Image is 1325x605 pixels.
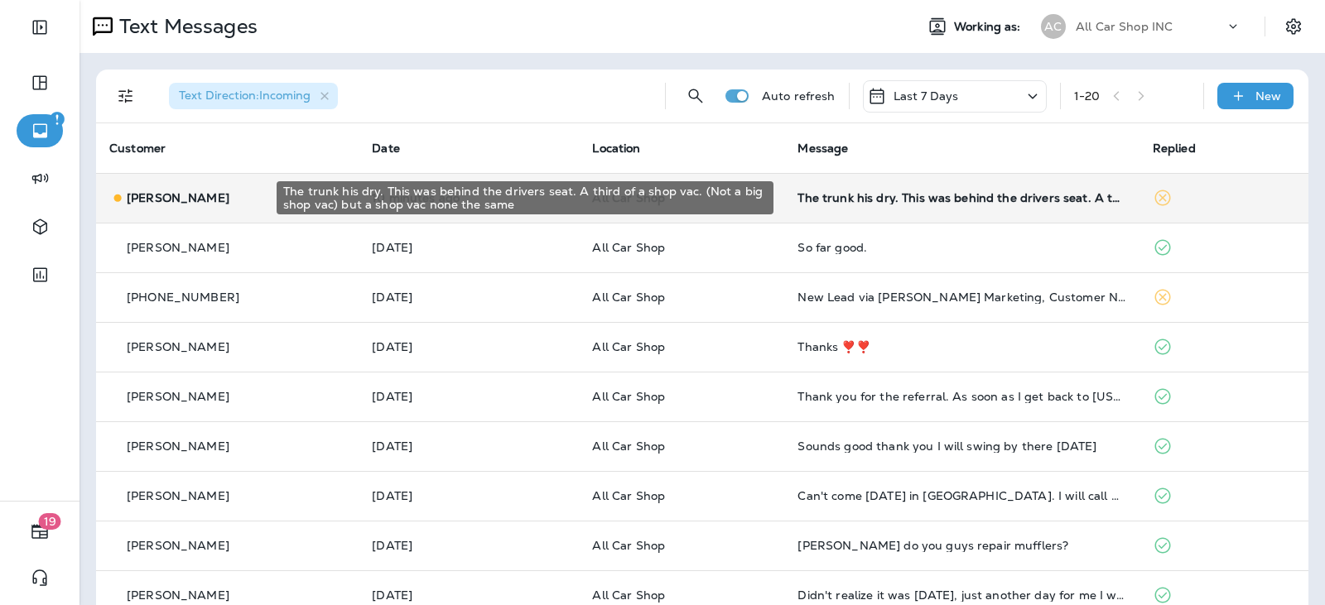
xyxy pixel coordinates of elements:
p: Aug 29, 2025 08:28 AM [372,390,566,403]
p: [PERSON_NAME] [127,340,229,353]
p: New [1255,89,1281,103]
p: Last 7 Days [894,89,959,103]
button: Search Messages [679,79,712,113]
div: The trunk his dry. This was behind the drivers seat. A third of a shop vac. (Not a big shop vac) ... [797,191,1125,204]
p: Aug 25, 2025 12:07 PM [372,588,566,602]
p: Aug 31, 2025 07:21 PM [372,241,566,254]
span: All Car Shop [592,339,665,354]
div: AC [1041,14,1066,39]
div: Thanks ❣️❣️ [797,340,1125,353]
span: Working as: [954,20,1024,34]
div: Didn't realize it was Labor Day, just another day for me I will call to schedule them thanks [797,588,1125,602]
p: Aug 28, 2025 10:01 PM [372,439,566,453]
div: Joe do you guys repair mufflers? [797,539,1125,552]
span: All Car Shop [592,538,665,553]
button: Expand Sidebar [17,11,63,44]
div: 1 - 20 [1074,89,1101,103]
span: Text Direction : Incoming [179,88,311,103]
span: All Car Shop [592,588,665,603]
span: All Car Shop [592,488,665,503]
p: [PERSON_NAME] [127,390,229,403]
p: [PERSON_NAME] [127,588,229,602]
p: [PERSON_NAME] [127,489,229,502]
div: The trunk his dry. This was behind the drivers seat. A third of a shop vac. (Not a big shop vac) ... [277,181,773,214]
p: Text Messages [113,14,258,39]
button: Settings [1279,12,1308,41]
span: All Car Shop [592,290,665,305]
span: Message [797,141,848,156]
p: [PERSON_NAME] [127,539,229,552]
span: All Car Shop [592,389,665,404]
button: 19 [17,515,63,548]
p: [PERSON_NAME] [127,241,229,254]
div: Thank you for the referral. As soon as I get back to Florida I will set up an appointment with yo... [797,390,1125,403]
span: All Car Shop [592,439,665,454]
p: [PERSON_NAME] [127,439,229,453]
span: Customer [109,141,166,156]
p: All Car Shop INC [1076,20,1173,33]
div: So far good. [797,241,1125,254]
span: All Car Shop [592,240,665,255]
p: Aug 29, 2025 11:25 AM [372,340,566,353]
div: Sounds good thank you I will swing by there tomorrow [797,439,1125,453]
div: Can't come tomorrow in celebration hospital. I will call u when I get back [797,489,1125,502]
p: [PERSON_NAME] [127,191,229,204]
div: Text Direction:Incoming [169,83,338,109]
div: New Lead via Merrick Marketing, Customer Name: Jeffrey M., Contact info: 3216246624, Job Info: no... [797,290,1125,304]
p: Aug 30, 2025 06:08 AM [372,290,566,304]
p: [PHONE_NUMBER] [127,290,239,304]
span: Date [372,141,400,156]
span: 19 [39,513,61,530]
p: Aug 26, 2025 07:03 PM [372,539,566,552]
p: Auto refresh [762,89,836,103]
p: Aug 27, 2025 10:05 AM [372,489,566,502]
span: Replied [1153,141,1196,156]
span: Location [592,141,640,156]
button: Filters [109,79,142,113]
